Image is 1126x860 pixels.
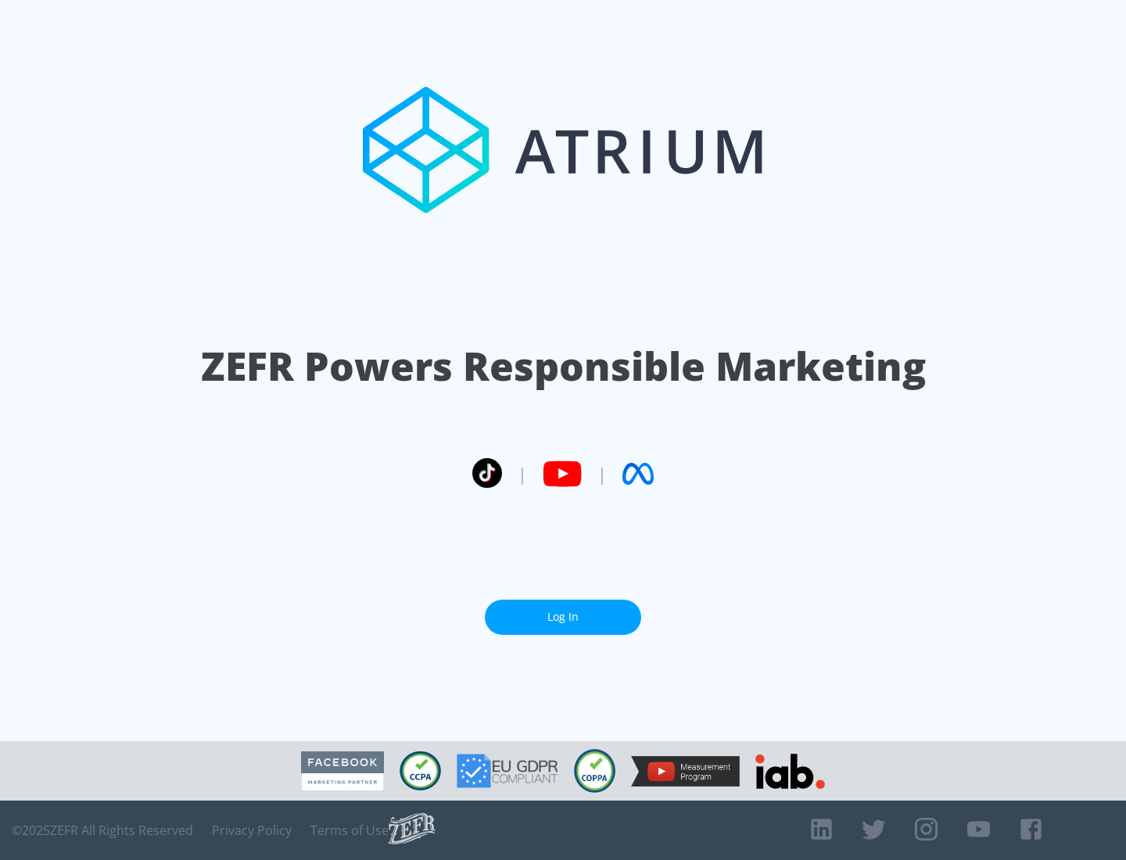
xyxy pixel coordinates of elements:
img: COPPA Compliant [574,749,615,793]
img: CCPA Compliant [400,751,441,790]
img: Facebook Marketing Partner [301,751,384,791]
img: GDPR Compliant [457,754,558,788]
img: IAB [755,754,825,789]
a: Terms of Use [310,822,389,838]
a: Log In [485,600,641,635]
h1: ZEFR Powers Responsible Marketing [201,339,926,393]
span: | [518,462,527,486]
img: YouTube Measurement Program [631,756,740,787]
span: | [597,462,607,486]
span: © 2025 ZEFR All Rights Reserved [12,822,193,838]
a: Privacy Policy [212,822,292,838]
